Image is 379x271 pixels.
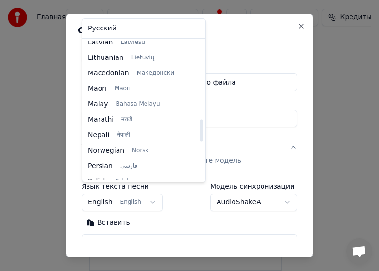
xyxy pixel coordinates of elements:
span: Macedonian [88,69,129,78]
span: Latvian [88,38,113,47]
span: Lithuanian [88,53,124,63]
span: Polski [115,178,131,185]
span: Norsk [132,147,148,155]
span: فارسی [120,162,137,170]
span: Maori [88,84,107,94]
span: Македонски [137,70,174,77]
span: मराठी [121,116,132,124]
span: Marathi [88,115,114,125]
span: नेपाली [117,131,130,139]
span: Nepali [88,130,109,140]
span: Norwegian [88,146,124,156]
span: Māori [115,85,131,93]
span: Lietuvių [131,54,155,62]
span: Русский [88,24,117,33]
span: Polish [88,177,107,186]
span: Malay [88,100,108,109]
span: Latviešu [121,39,145,46]
span: Bahasa Melayu [116,100,160,108]
span: Persian [88,161,113,171]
